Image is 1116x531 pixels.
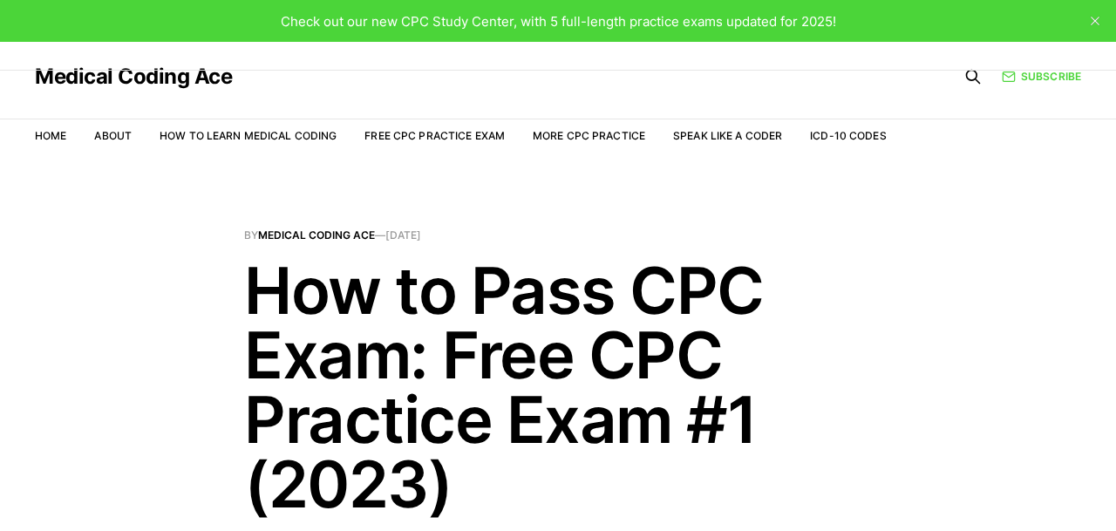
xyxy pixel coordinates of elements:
a: Medical Coding Ace [35,66,232,87]
time: [DATE] [385,228,421,242]
a: Free CPC Practice Exam [364,129,505,142]
button: close [1081,7,1109,35]
a: ICD-10 Codes [810,129,886,142]
span: By — [244,230,872,241]
a: More CPC Practice [533,129,645,142]
a: How to Learn Medical Coding [160,129,337,142]
span: Check out our new CPC Study Center, with 5 full-length practice exams updated for 2025! [281,13,836,30]
a: Subscribe [1002,68,1081,85]
iframe: portal-trigger [827,446,1116,531]
h1: How to Pass CPC Exam: Free CPC Practice Exam #1 (2023) [244,258,872,516]
a: Medical Coding Ace [258,228,375,242]
a: Speak Like a Coder [673,129,782,142]
a: About [94,129,132,142]
a: Home [35,129,66,142]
